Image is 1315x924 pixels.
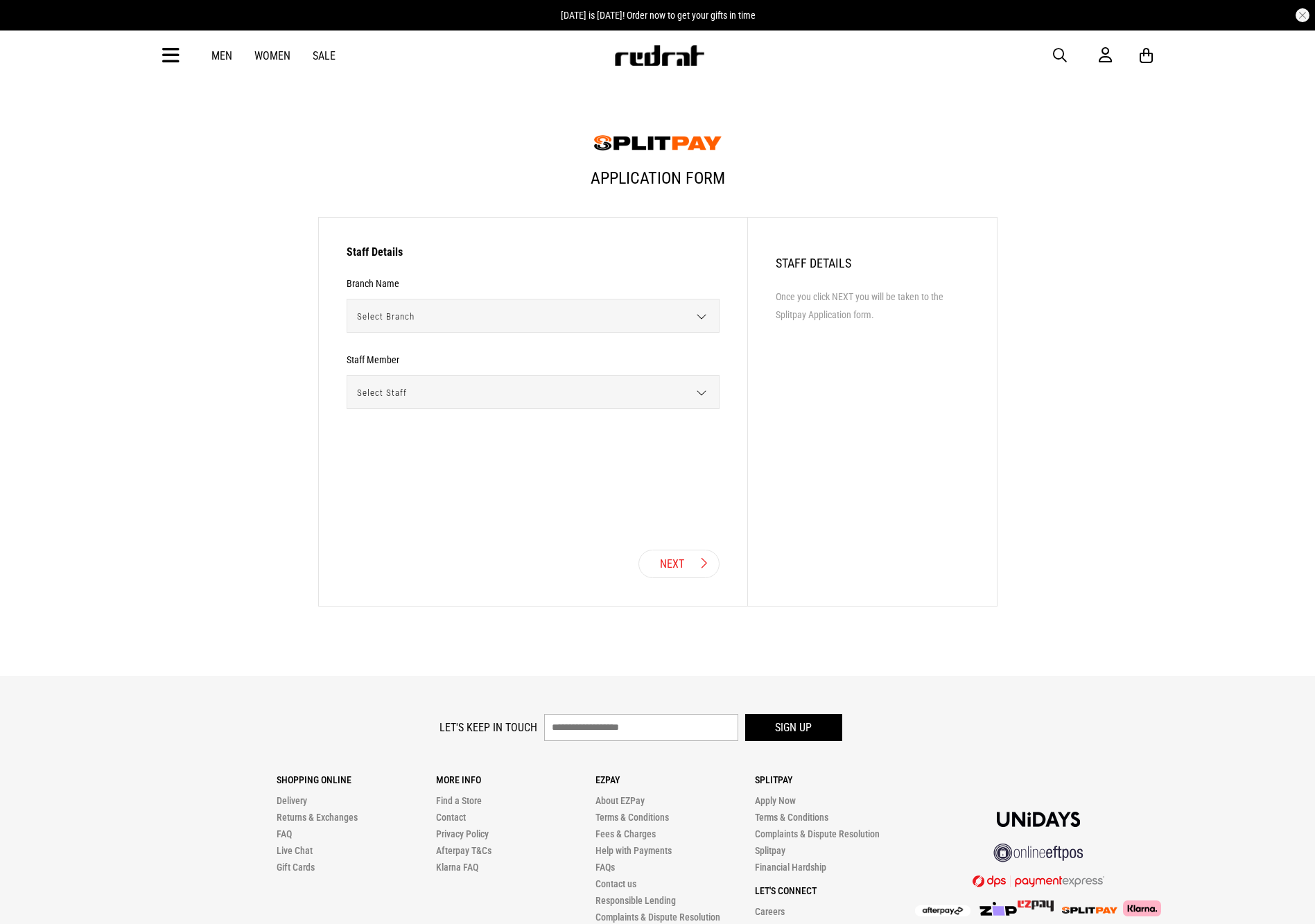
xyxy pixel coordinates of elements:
li: Once you click NEXT you will be taken to the Splitpay Application form. [776,288,969,323]
p: Shopping Online [277,774,436,785]
span: [DATE] is [DATE]! Order now to get your gifts in time [561,10,756,21]
img: Klarna [1117,900,1161,916]
h2: Staff Details [776,256,969,270]
a: Afterpay T&Cs [436,845,491,856]
a: Delivery [277,795,307,806]
a: Terms & Conditions [595,812,669,823]
a: FAQs [595,862,615,873]
a: Men [211,49,232,62]
span: Select Branch [347,299,709,333]
img: Splitpay [1062,907,1117,914]
h3: Branch Name [347,278,399,289]
img: Zip [979,902,1018,916]
img: Unidays [997,812,1080,827]
h3: Staff Details [347,245,720,267]
a: Contact [436,812,466,823]
a: Complaints & Dispute Resolution [755,828,880,839]
a: Sale [313,49,336,62]
a: Women [254,49,290,62]
h3: Staff Member [347,354,399,365]
a: Splitpay [755,845,785,856]
a: Help with Payments [595,845,672,856]
a: Gift Cards [277,862,315,873]
a: FAQ [277,828,292,839]
span: Select Staff [347,376,709,410]
a: Live Chat [277,845,313,856]
a: Privacy Policy [436,828,489,839]
img: DPS [973,875,1104,887]
p: Splitpay [755,774,914,785]
a: Complaints & Dispute Resolution [595,912,720,923]
a: Careers [755,906,785,917]
h1: Application Form [318,157,998,210]
p: More Info [436,774,595,785]
a: Responsible Lending [595,895,676,906]
a: Financial Hardship [755,862,826,873]
a: About EZPay [595,795,645,806]
a: Apply Now [755,795,796,806]
img: Redrat logo [613,45,705,66]
a: Klarna FAQ [436,862,478,873]
a: Fees & Charges [595,828,656,839]
button: Next [638,550,720,578]
a: Terms & Conditions [755,812,828,823]
button: Sign up [745,714,842,741]
a: Contact us [595,878,636,889]
p: Let's Connect [755,885,914,896]
img: Splitpay [1018,900,1054,912]
a: Returns & Exchanges [277,812,358,823]
img: Afterpay [915,905,970,916]
label: Let's keep in touch [439,721,537,734]
p: Ezpay [595,774,755,785]
a: Find a Store [436,795,482,806]
img: online eftpos [993,844,1083,862]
